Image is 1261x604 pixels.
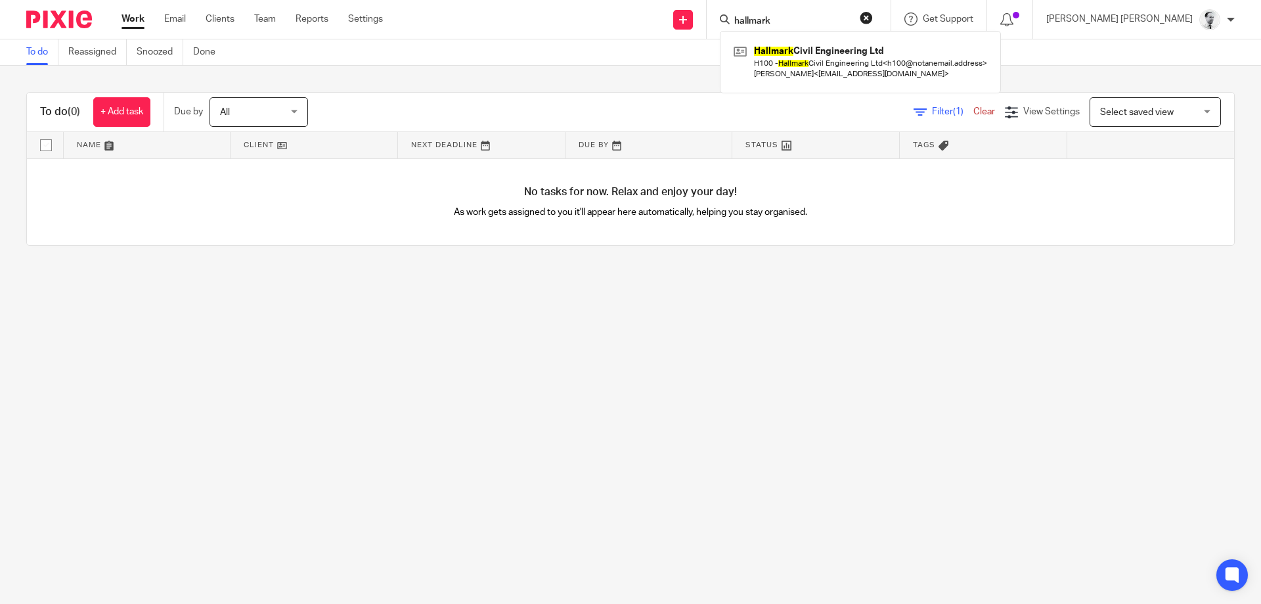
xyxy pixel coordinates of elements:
[220,108,230,117] span: All
[68,39,127,65] a: Reassigned
[164,12,186,26] a: Email
[174,105,203,118] p: Due by
[26,39,58,65] a: To do
[122,12,144,26] a: Work
[1023,107,1080,116] span: View Settings
[296,12,328,26] a: Reports
[26,11,92,28] img: Pixie
[923,14,973,24] span: Get Support
[1046,12,1193,26] p: [PERSON_NAME] [PERSON_NAME]
[193,39,225,65] a: Done
[913,141,935,149] span: Tags
[254,12,276,26] a: Team
[40,105,80,119] h1: To do
[973,107,995,116] a: Clear
[93,97,150,127] a: + Add task
[348,12,383,26] a: Settings
[27,185,1234,199] h4: No tasks for now. Relax and enjoy your day!
[860,11,873,24] button: Clear
[1199,9,1220,30] img: Mass_2025.jpg
[1100,108,1174,117] span: Select saved view
[329,206,933,219] p: As work gets assigned to you it'll appear here automatically, helping you stay organised.
[137,39,183,65] a: Snoozed
[68,106,80,117] span: (0)
[953,107,963,116] span: (1)
[206,12,234,26] a: Clients
[733,16,851,28] input: Search
[932,107,973,116] span: Filter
